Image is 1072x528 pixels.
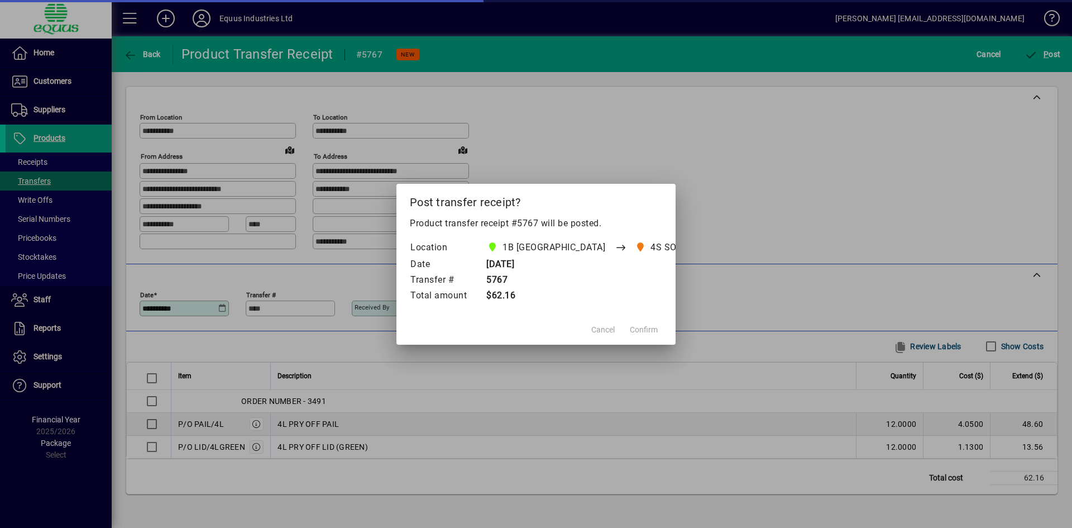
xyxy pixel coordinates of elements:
[632,240,717,255] span: 4S SOUTHERN
[410,217,662,230] p: Product transfer receipt #5767 will be posted.
[410,257,478,273] td: Date
[396,184,676,216] h2: Post transfer receipt?
[478,288,734,304] td: $62.16
[410,288,478,304] td: Total amount
[650,241,712,254] span: 4S SOUTHERN
[410,239,478,257] td: Location
[502,241,605,254] span: 1B [GEOGRAPHIC_DATA]
[478,257,734,273] td: [DATE]
[484,240,610,255] span: 1B BLENHEIM
[478,273,734,288] td: 5767
[410,273,478,288] td: Transfer #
